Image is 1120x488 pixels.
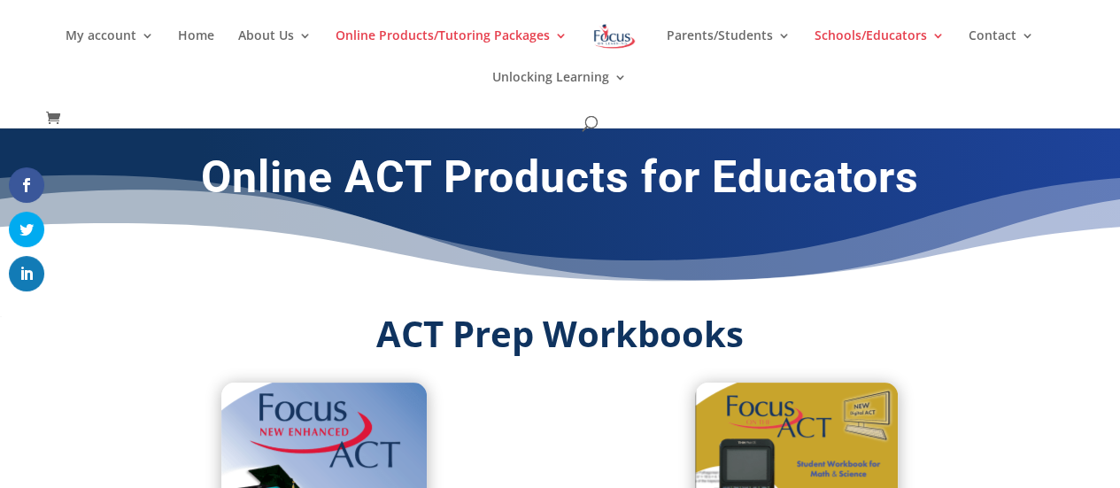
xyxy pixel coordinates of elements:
div: Sort A > Z [7,7,1113,23]
a: Online Products/Tutoring Packages [336,29,568,71]
a: My account [66,29,154,71]
a: Parents/Students [666,29,790,71]
div: Sign out [7,87,1113,103]
h1: Online ACT Products for Educators [112,151,1008,213]
a: Schools/Educators [814,29,944,71]
a: Contact [968,29,1033,71]
div: Delete [7,55,1113,71]
a: Home [178,29,214,71]
strong: ACT Prep Workbooks [376,309,744,358]
div: Options [7,71,1113,87]
div: Move To ... [7,39,1113,55]
img: Focus on Learning [591,20,637,52]
a: Unlocking Learning [492,71,627,112]
div: Rename [7,103,1113,119]
a: About Us [238,29,312,71]
div: Sort New > Old [7,23,1113,39]
div: Move To ... [7,119,1113,135]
